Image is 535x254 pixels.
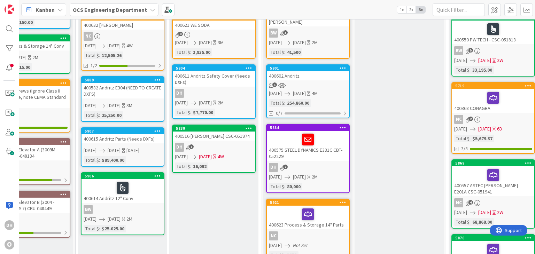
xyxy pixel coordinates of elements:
[269,163,278,172] div: DH
[461,145,468,152] span: 3/3
[126,42,133,49] div: 4W
[312,90,318,97] div: 4M
[397,6,406,13] span: 1x
[73,6,147,13] b: OCS Engineering Department
[82,83,164,98] div: 400582 Andritz E304 (NEED TO CREATE DXFS)
[478,209,491,216] span: [DATE]
[293,173,306,181] span: [DATE]
[175,48,190,56] div: Total $
[451,82,535,154] a: 5719400368 CONAGRANC[DATE][DATE]6DTotal $:$5,679.373/3
[176,66,255,71] div: 5904
[84,42,96,49] span: [DATE]
[82,14,164,30] div: 5919400632 [PERSON_NAME]
[100,156,126,164] div: $89,400.00
[267,65,349,80] div: 5901400602 Andritz
[190,109,191,116] span: :
[455,84,534,88] div: 5719
[32,54,38,61] div: 2M
[283,30,288,35] span: 3
[173,132,255,141] div: 400516 [PERSON_NAME] CSC-051974
[269,183,284,190] div: Total $
[5,5,14,14] img: Visit kanbanzone.com
[471,218,494,226] div: 68,868.00
[5,240,14,249] div: O
[172,14,256,59] a: 5910400621 WE SODA[DATE][DATE]3MTotal $:3,935.00
[191,162,208,170] div: 16,092
[84,51,99,59] div: Total $
[108,42,121,49] span: [DATE]
[190,48,191,56] span: :
[416,6,425,13] span: 3x
[173,21,255,30] div: 400621 WE SODA
[172,64,256,119] a: 5904400611 Andritz Safety Cover (Needs DXFs)DH[DATE][DATE]2MTotal $:$7,770.00
[82,128,164,134] div: 5907
[272,82,277,87] span: 1
[312,39,318,46] div: 2M
[454,46,463,55] div: BW
[471,66,494,74] div: 33,195.00
[478,125,491,133] span: [DATE]
[100,225,126,232] div: $25.025.00
[82,21,164,30] div: 400632 [PERSON_NAME]
[173,14,255,30] div: 5910400621 WE SODA
[82,173,164,179] div: 5906
[452,235,534,241] div: 5870
[82,134,164,143] div: 400615 Andritz Parts (Needs DXFs)
[454,57,467,64] span: [DATE]
[285,183,302,190] div: 80,000
[82,77,164,98] div: 5889400582 Andritz E304 (NEED TO CREATE DXFS)
[452,160,534,196] div: 5869400557 ASTEC [PERSON_NAME] - E201A CSC-051941
[452,83,534,89] div: 5719
[468,48,473,53] span: 5
[199,99,212,106] span: [DATE]
[84,225,99,232] div: Total $
[455,236,534,240] div: 5870
[175,143,184,152] div: DH
[267,29,349,38] div: BW
[81,14,164,71] a: 5919400632 [PERSON_NAME]NC[DATE][DATE]4WTotal $:12,505.261/2
[269,99,284,107] div: Total $
[126,215,132,223] div: 2M
[267,65,349,71] div: 5901
[269,242,282,249] span: [DATE]
[433,3,485,16] input: Quick Filter...
[452,21,534,44] div: 400550 PW TECH - CSC-051813
[284,48,285,56] span: :
[454,125,467,133] span: [DATE]
[267,71,349,80] div: 400602 Andritz
[269,48,284,56] div: Total $
[99,225,100,232] span: :
[267,199,349,229] div: 5921400623 Process & Storage 14" Parts
[293,39,306,46] span: [DATE]
[99,51,100,59] span: :
[82,32,164,41] div: NC
[266,64,350,118] a: 5901400602 Andritz[DATE][DATE]4MTotal $:254,860.000/7
[173,143,255,152] div: DH
[218,153,224,160] div: 4W
[172,125,256,173] a: 5839400516 [PERSON_NAME] CSC-051974DH[DATE][DATE]4WTotal $:16,092
[454,135,470,142] div: Total $
[5,220,14,230] div: DH
[478,57,491,64] span: [DATE]
[173,65,255,87] div: 5904400611 Andritz Safety Cover (Needs DXFs)
[175,39,188,46] span: [DATE]
[293,242,308,248] i: Not Set
[452,115,534,124] div: NC
[85,174,164,178] div: 5906
[269,231,278,240] div: NC
[452,89,534,113] div: 400368 CONAGRA
[218,39,224,46] div: 3M
[81,76,164,122] a: 5889400582 Andritz E304 (NEED TO CREATE DXFS)[DATE][DATE]3MTotal $:25,250.00
[452,83,534,113] div: 5719400368 CONAGRA
[84,156,99,164] div: Total $
[454,198,463,207] div: NC
[100,111,123,119] div: 25,250.00
[451,159,535,229] a: 5869400557 ASTEC [PERSON_NAME] - E201A CSC-051941NC[DATE][DATE]2WTotal $:68,868.00
[190,162,191,170] span: :
[497,209,503,216] div: 2W
[108,147,121,154] span: [DATE]
[312,173,318,181] div: 2M
[191,48,212,56] div: 3,935.00
[451,14,535,77] a: 5865400550 PW TECH - CSC-051813BW[DATE][DATE]2WTotal $:33,195.00
[108,102,121,109] span: [DATE]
